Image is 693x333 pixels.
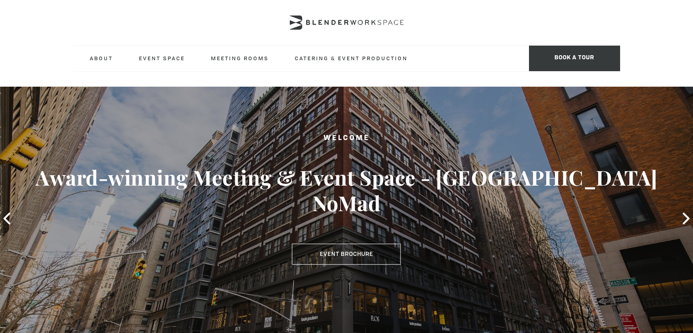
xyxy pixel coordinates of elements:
[287,46,415,71] a: Catering & Event Production
[204,46,276,71] a: Meeting Rooms
[292,244,401,265] a: Event Brochure
[35,133,658,144] h2: Welcome
[132,46,192,71] a: Event Space
[35,165,658,216] h3: Award-winning Meeting & Event Space - [GEOGRAPHIC_DATA] NoMad
[529,46,620,71] span: Book a tour
[82,46,120,71] a: About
